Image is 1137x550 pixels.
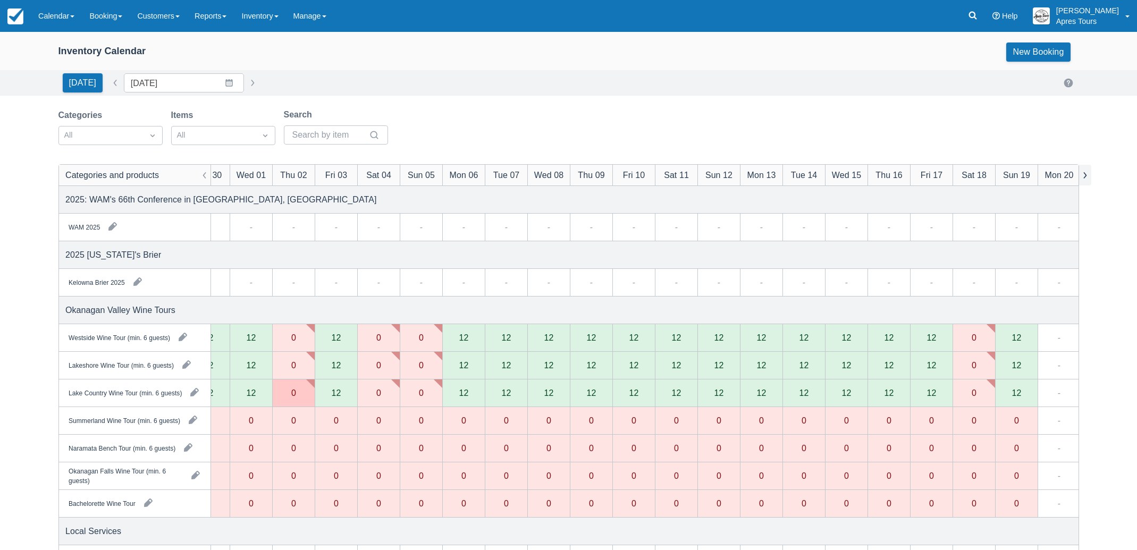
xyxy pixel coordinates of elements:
[802,416,806,425] div: 0
[400,352,442,379] div: 0
[280,168,307,181] div: Thu 02
[147,130,158,141] span: Dropdown icon
[655,490,697,518] div: 0
[334,471,339,480] div: 0
[195,168,222,181] div: Tue 30
[501,333,511,342] div: 12
[887,471,891,480] div: 0
[995,324,1038,352] div: 12
[825,462,868,490] div: 0
[249,471,254,480] div: 0
[544,361,553,369] div: 12
[442,462,485,490] div: 0
[331,333,341,342] div: 12
[740,324,782,352] div: 12
[1014,499,1019,507] div: 0
[782,352,825,379] div: 12
[664,168,689,181] div: Sat 11
[58,45,146,57] div: Inventory Calendar
[868,379,910,407] div: 12
[782,379,825,407] div: 12
[782,435,825,462] div: 0
[504,444,509,452] div: 0
[315,407,357,435] div: 0
[570,435,612,462] div: 0
[868,324,910,352] div: 12
[740,352,782,379] div: 12
[376,388,381,397] div: 0
[927,388,936,397] div: 12
[910,490,953,518] div: 0
[230,379,272,407] div: 12
[825,324,868,352] div: 12
[674,416,679,425] div: 0
[461,444,466,452] div: 0
[334,499,339,507] div: 0
[799,388,808,397] div: 12
[366,168,391,181] div: Sat 04
[631,471,636,480] div: 0
[910,435,953,462] div: 0
[671,361,681,369] div: 12
[419,333,424,342] div: 0
[315,435,357,462] div: 0
[884,361,894,369] div: 12
[315,324,357,352] div: 12
[740,379,782,407] div: 12
[972,499,976,507] div: 0
[449,168,478,181] div: Mon 06
[236,168,265,181] div: Wed 01
[697,490,740,518] div: 0
[841,361,851,369] div: 12
[740,435,782,462] div: 0
[331,388,341,397] div: 12
[1056,5,1119,16] p: [PERSON_NAME]
[868,407,910,435] div: 0
[953,407,995,435] div: 0
[400,435,442,462] div: 0
[493,168,519,181] div: Tue 07
[485,324,527,352] div: 12
[825,435,868,462] div: 0
[825,407,868,435] div: 0
[334,416,339,425] div: 0
[612,462,655,490] div: 0
[527,462,570,490] div: 0
[929,444,934,452] div: 0
[674,499,679,507] div: 0
[759,471,764,480] div: 0
[629,388,638,397] div: 12
[400,462,442,490] div: 0
[272,462,315,490] div: 0
[419,471,424,480] div: 0
[376,416,381,425] div: 0
[376,333,381,342] div: 0
[419,388,424,397] div: 0
[65,168,159,181] div: Categories and products
[655,407,697,435] div: 0
[459,388,468,397] div: 12
[631,416,636,425] div: 0
[697,324,740,352] div: 12
[995,407,1038,435] div: 0
[315,462,357,490] div: 0
[292,125,367,145] input: Search by item
[782,490,825,518] div: 0
[929,471,934,480] div: 0
[291,361,296,369] div: 0
[407,168,434,181] div: Sun 05
[629,361,638,369] div: 12
[376,471,381,480] div: 0
[972,444,976,452] div: 0
[697,379,740,407] div: 12
[504,471,509,480] div: 0
[759,499,764,507] div: 0
[246,333,256,342] div: 12
[631,444,636,452] div: 0
[671,333,681,342] div: 12
[1012,333,1021,342] div: 12
[570,490,612,518] div: 0
[249,499,254,507] div: 0
[697,462,740,490] div: 0
[461,499,466,507] div: 0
